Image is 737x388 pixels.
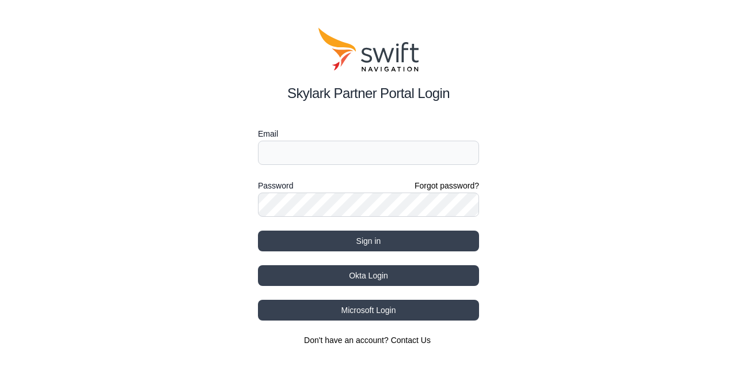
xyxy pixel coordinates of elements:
[258,83,479,104] h2: Skylark Partner Portal Login
[391,336,431,345] a: Contact Us
[258,300,479,321] button: Microsoft Login
[258,265,479,286] button: Okta Login
[415,180,479,191] a: Forgot password?
[258,127,479,141] label: Email
[258,231,479,251] button: Sign in
[258,179,293,193] label: Password
[258,334,479,346] section: Don't have an account?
